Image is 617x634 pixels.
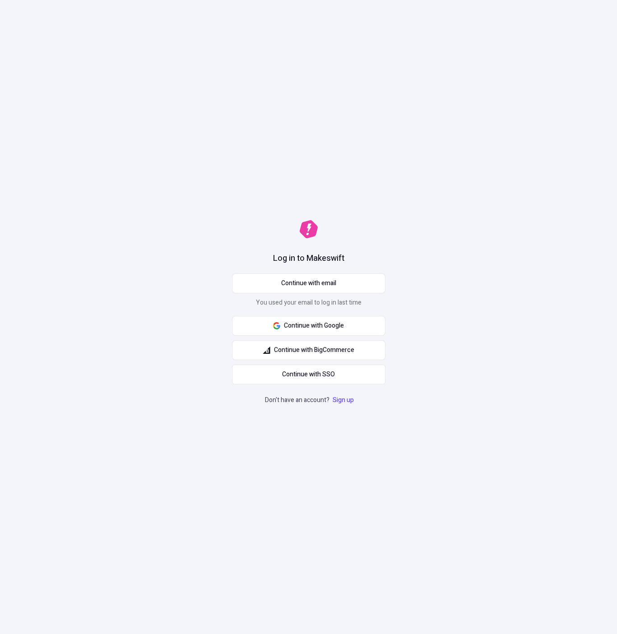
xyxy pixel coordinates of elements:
a: Continue with SSO [232,365,385,384]
p: You used your email to log in last time [232,298,385,311]
button: Continue with email [232,273,385,293]
p: Don't have an account? [265,395,356,405]
h1: Log in to Makeswift [273,253,344,264]
span: Continue with email [281,278,336,288]
button: Continue with Google [232,316,385,336]
span: Continue with Google [284,321,344,331]
button: Continue with BigCommerce [232,340,385,360]
span: Continue with BigCommerce [274,345,354,355]
a: Sign up [331,395,356,405]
